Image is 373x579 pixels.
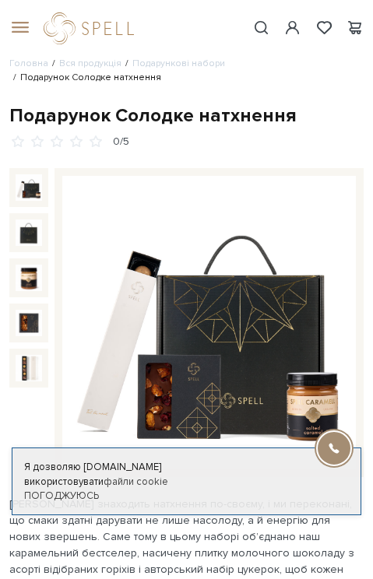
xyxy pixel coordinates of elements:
img: Подарунок Солодке натхнення [16,310,42,336]
div: Подарунок Солодке натхнення [9,104,364,128]
a: Погоджуюсь [24,490,99,502]
a: logo [44,12,141,44]
img: Подарунок Солодке натхнення [16,265,42,291]
a: Вся продукція [59,58,121,69]
li: Подарунок Солодке натхнення [9,71,161,85]
div: Я дозволяю [DOMAIN_NAME] використовувати [12,460,361,488]
a: Подарункові набори [132,58,225,69]
a: файли cookie [104,475,168,488]
img: Подарунок Солодке натхнення [16,355,42,381]
a: Головна [9,58,48,69]
img: Подарунок Солодке натхнення [62,176,356,469]
img: Подарунок Солодке натхнення [16,174,42,201]
img: Подарунок Солодке натхнення [16,219,42,246]
div: 0/5 [113,135,129,149]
